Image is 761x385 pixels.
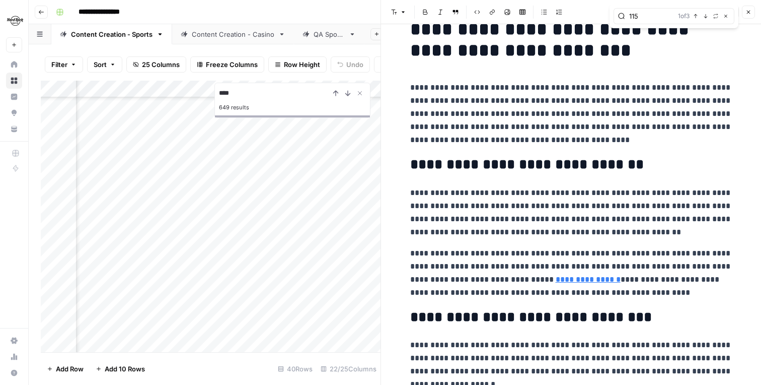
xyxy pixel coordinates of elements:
div: 22/25 Columns [317,361,380,377]
span: Add Row [56,364,84,374]
span: Row Height [284,59,320,70]
input: Search [629,11,674,21]
span: Filter [51,59,67,70]
a: Your Data [6,121,22,137]
a: Browse [6,73,22,89]
a: Usage [6,349,22,365]
span: Undo [346,59,363,70]
button: Sort [87,56,122,73]
button: Freeze Columns [190,56,264,73]
a: Opportunities [6,105,22,121]
a: QA Sports [294,24,364,44]
div: 649 results [219,101,366,113]
button: Close Search [354,87,366,99]
div: Content Creation - Sports [71,29,153,39]
a: Insights [6,89,22,105]
button: Add Row [41,361,90,377]
span: Sort [94,59,107,70]
button: 25 Columns [126,56,186,73]
a: Home [6,56,22,73]
a: Content Creation - Sports [51,24,172,44]
button: Filter [45,56,83,73]
button: Row Height [268,56,327,73]
div: Content Creation - Casino [192,29,274,39]
button: Add 10 Rows [90,361,151,377]
button: Workspace: Hard Rock Digital [6,8,22,33]
a: Content Creation - Casino [172,24,294,44]
a: Settings [6,333,22,349]
button: Next Result [342,87,354,99]
div: QA Sports [314,29,345,39]
img: Hard Rock Digital Logo [6,12,24,30]
div: 40 Rows [274,361,317,377]
button: Undo [331,56,370,73]
button: Help + Support [6,365,22,381]
button: Previous Result [330,87,342,99]
span: Freeze Columns [206,59,258,70]
span: 1 of 3 [678,12,690,21]
span: Add 10 Rows [105,364,145,374]
span: 25 Columns [142,59,180,70]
